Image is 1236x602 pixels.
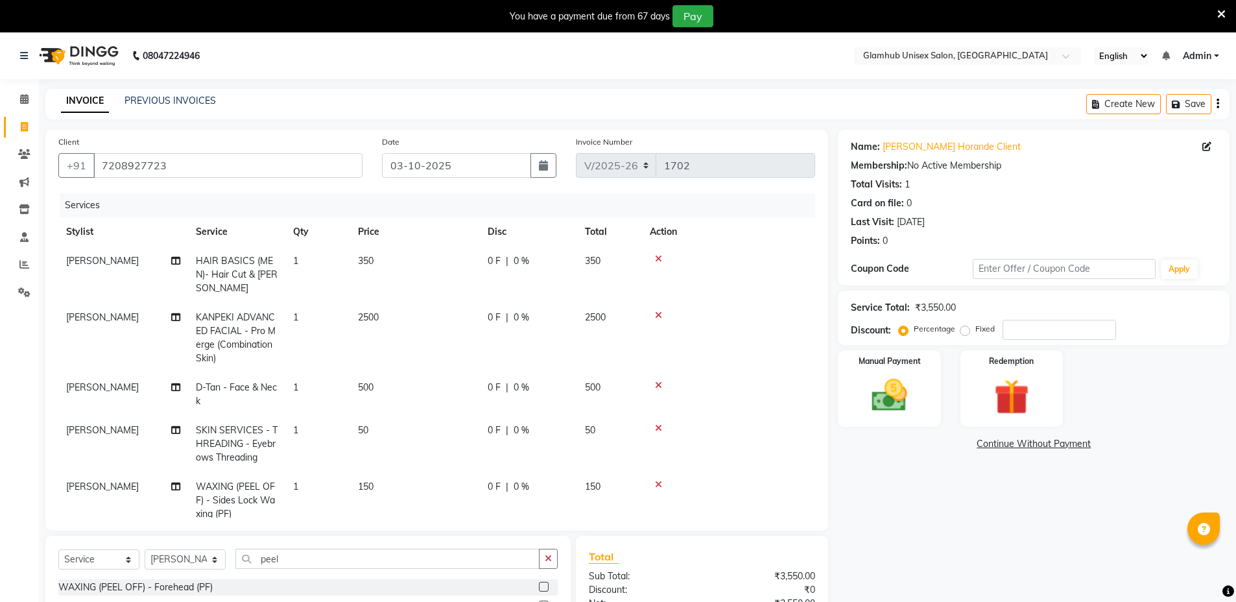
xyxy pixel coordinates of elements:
[58,581,213,594] div: WAXING (PEEL OFF) - Forehead (PF)
[579,583,702,597] div: Discount:
[196,255,278,294] span: HAIR BASICS (MEN)- Hair Cut & [PERSON_NAME]
[1086,94,1161,114] button: Create New
[585,311,606,323] span: 2500
[989,355,1034,367] label: Redemption
[66,381,139,393] span: [PERSON_NAME]
[914,323,955,335] label: Percentage
[506,254,508,268] span: |
[589,550,619,564] span: Total
[293,311,298,323] span: 1
[488,424,501,437] span: 0 F
[851,140,880,154] div: Name:
[196,424,278,463] span: SKIN SERVICES - THREADING - Eyebrows Threading
[66,255,139,267] span: [PERSON_NAME]
[66,481,139,492] span: [PERSON_NAME]
[510,10,670,23] div: You have a payment due from 67 days
[1161,259,1198,279] button: Apply
[58,153,95,178] button: +91
[907,197,912,210] div: 0
[883,140,1021,154] a: [PERSON_NAME] Horande Client
[840,437,1227,451] a: Continue Without Payment
[851,324,891,337] div: Discount:
[293,255,298,267] span: 1
[285,217,350,247] th: Qty
[585,481,600,492] span: 150
[851,159,907,173] div: Membership:
[859,355,921,367] label: Manual Payment
[642,217,815,247] th: Action
[480,217,577,247] th: Disc
[358,255,374,267] span: 350
[579,570,702,583] div: Sub Total:
[851,301,910,315] div: Service Total:
[851,197,904,210] div: Card on file:
[58,136,79,148] label: Client
[66,311,139,323] span: [PERSON_NAME]
[143,38,200,74] b: 08047224946
[196,381,277,407] span: D-Tan - Face & Neck
[506,424,508,437] span: |
[883,234,888,248] div: 0
[851,234,880,248] div: Points:
[506,480,508,494] span: |
[1166,94,1211,114] button: Save
[125,95,216,106] a: PREVIOUS INVOICES
[905,178,910,191] div: 1
[33,38,122,74] img: logo
[576,136,632,148] label: Invoice Number
[293,481,298,492] span: 1
[358,424,368,436] span: 50
[851,215,894,229] div: Last Visit:
[58,217,188,247] th: Stylist
[577,217,642,247] th: Total
[514,311,529,324] span: 0 %
[1182,550,1223,589] iframe: chat widget
[514,480,529,494] span: 0 %
[61,90,109,113] a: INVOICE
[702,583,826,597] div: ₹0
[488,381,501,394] span: 0 F
[293,424,298,436] span: 1
[514,381,529,394] span: 0 %
[350,217,480,247] th: Price
[983,375,1041,419] img: _gift.svg
[975,323,995,335] label: Fixed
[358,381,374,393] span: 500
[514,424,529,437] span: 0 %
[488,254,501,268] span: 0 F
[66,424,139,436] span: [PERSON_NAME]
[672,5,713,27] button: Pay
[60,193,825,217] div: Services
[506,381,508,394] span: |
[851,178,902,191] div: Total Visits:
[488,480,501,494] span: 0 F
[488,311,501,324] span: 0 F
[382,136,399,148] label: Date
[293,381,298,393] span: 1
[93,153,362,178] input: Search by Name/Mobile/Email/Code
[897,215,925,229] div: [DATE]
[585,255,600,267] span: 350
[514,254,529,268] span: 0 %
[358,481,374,492] span: 150
[861,375,918,416] img: _cash.svg
[196,311,276,364] span: KANPEKI ADVANCED FACIAL - Pro Merge (Combination Skin)
[1183,49,1211,63] span: Admin
[973,259,1156,279] input: Enter Offer / Coupon Code
[585,381,600,393] span: 500
[506,311,508,324] span: |
[851,159,1217,173] div: No Active Membership
[188,217,285,247] th: Service
[196,481,275,520] span: WAXING (PEEL OFF) - Sides Lock Waxing (PF)
[851,262,973,276] div: Coupon Code
[915,301,956,315] div: ₹3,550.00
[702,570,826,583] div: ₹3,550.00
[358,311,379,323] span: 2500
[585,424,595,436] span: 50
[235,549,540,569] input: Search or Scan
